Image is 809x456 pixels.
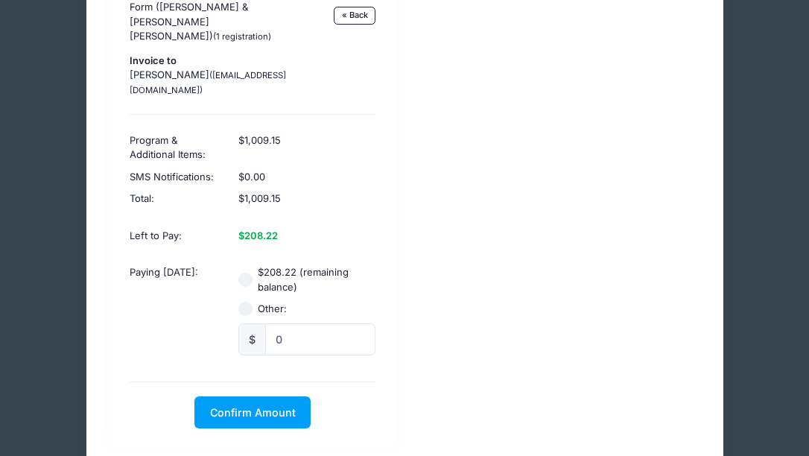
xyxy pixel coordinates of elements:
[231,166,383,189] div: $0.00
[231,122,383,166] div: $1,009.15
[130,70,286,95] small: ([EMAIL_ADDRESS][DOMAIN_NAME])
[334,7,375,25] a: « Back
[130,54,177,66] strong: Invoice to
[122,254,231,367] div: Paying [DATE]:
[238,323,266,355] div: $
[122,188,231,218] div: Total:
[130,54,289,98] p: [PERSON_NAME]
[238,229,278,241] strong: $208.22
[122,122,231,166] div: Program & Additional Items:
[122,218,231,255] div: Left to Pay:
[122,166,231,189] div: SMS Notifications:
[258,302,287,317] label: Other:
[213,31,271,42] small: (1 registration)
[258,265,375,294] label: $208.22 (remaining balance)
[231,188,383,218] div: $1,009.15
[194,396,311,428] button: Confirm Amount
[210,406,296,419] span: Confirm Amount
